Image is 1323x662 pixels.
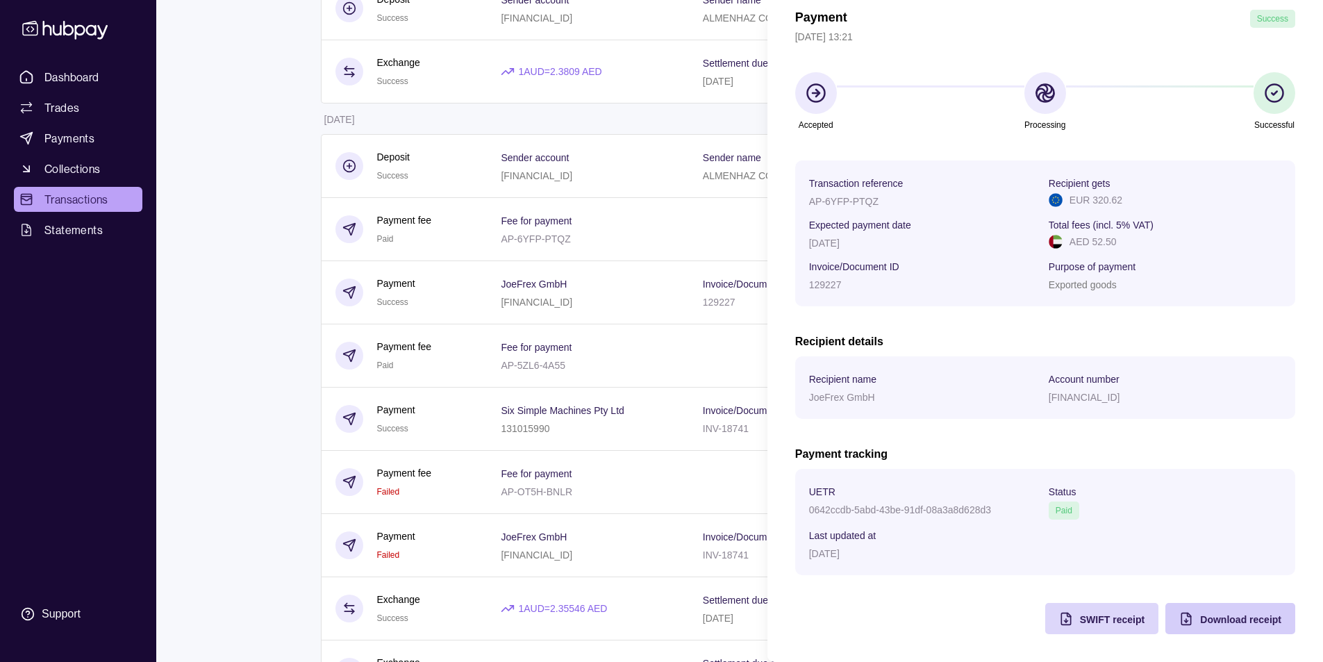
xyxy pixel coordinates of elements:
p: Invoice/Document ID [809,261,899,272]
h2: Payment tracking [795,447,1295,462]
p: Exported goods [1049,279,1117,290]
p: [DATE] 13:21 [795,29,1295,44]
p: Recipient gets [1049,178,1110,189]
p: [DATE] [809,548,840,559]
p: Transaction reference [809,178,904,189]
span: Paid [1056,506,1072,515]
span: Success [1257,14,1288,24]
p: [DATE] [809,238,840,249]
p: [FINANCIAL_ID] [1049,392,1120,403]
img: ae [1049,235,1063,249]
p: JoeFrex GmbH [809,392,875,403]
p: Total fees (incl. 5% VAT) [1049,220,1154,231]
p: Successful [1254,117,1295,133]
p: AP-6YFP-PTQZ [809,196,879,207]
p: Processing [1024,117,1065,133]
p: Expected payment date [809,220,911,231]
p: Accepted [799,117,833,133]
h2: Recipient details [795,334,1295,349]
p: AED 52.50 [1070,234,1117,249]
p: Last updated at [809,530,876,541]
p: Account number [1049,374,1120,385]
img: eu [1049,193,1063,207]
p: Recipient name [809,374,876,385]
p: Purpose of payment [1049,261,1135,272]
p: EUR 320.62 [1070,192,1122,208]
span: Download receipt [1200,614,1281,625]
p: 129227 [809,279,842,290]
p: Status [1049,486,1076,497]
h1: Payment [795,10,847,28]
button: SWIFT receipt [1045,603,1158,634]
p: UETR [809,486,835,497]
button: Download receipt [1165,603,1295,634]
p: 0642ccdb-5abd-43be-91df-08a3a8d628d3 [809,504,991,515]
span: SWIFT receipt [1080,614,1145,625]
